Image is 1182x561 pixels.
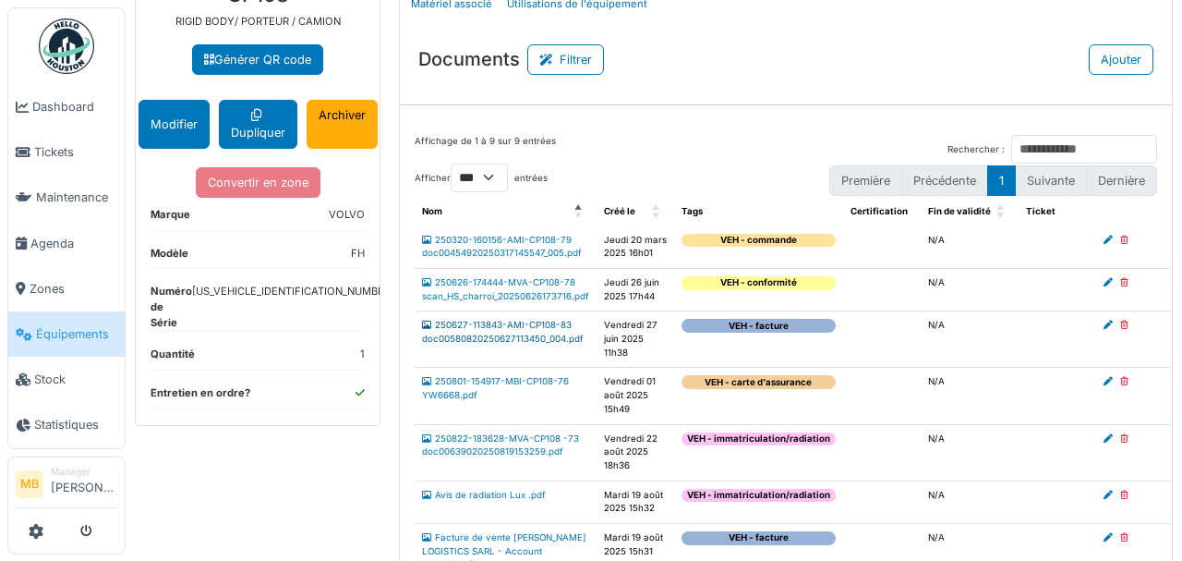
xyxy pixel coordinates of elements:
dt: Entretien en ordre? [151,385,250,409]
button: Filtrer [527,44,604,75]
nav: pagination [829,165,1157,196]
div: VEH - conformité [681,276,836,290]
td: Mardi 19 août 2025 15h32 [597,481,674,523]
span: Créé le [604,206,635,216]
span: Nom [422,206,442,216]
td: N/A [921,368,1019,424]
td: Jeudi 26 juin 2025 17h44 [597,269,674,311]
dd: VOLVO [329,207,365,223]
a: Avis de radiation Lux .pdf [422,490,546,500]
span: Ticket [1026,206,1055,216]
span: Agenda [30,235,117,252]
span: Zones [30,280,117,298]
dt: Marque [151,207,190,230]
td: Vendredi 01 août 2025 15h49 [597,368,674,424]
div: Manager [51,465,117,479]
a: Équipements [8,311,125,357]
a: 250627-113843-AMI-CP108-83 doc00580820250627113450_004.pdf [422,320,584,344]
div: VEH - immatriculation/radiation [681,433,836,446]
a: Stock [8,357,125,402]
a: 250822-183628-MVA-CP108 -73 doc00639020250819153259.pdf [422,433,579,457]
td: N/A [921,311,1019,368]
a: Générer QR code [192,44,323,75]
dt: Quantité [151,347,195,370]
dt: Modèle [151,246,188,269]
a: Agenda [8,221,125,266]
img: Badge_color-CXgf-gQk.svg [39,18,94,74]
span: Statistiques [34,416,117,433]
span: Créé le: Activate to sort [652,198,663,226]
a: Charroi [329,424,365,437]
a: Archiver [307,100,378,148]
h3: Documents [418,48,520,70]
td: N/A [921,269,1019,311]
a: Statistiques [8,402,125,447]
a: Zones [8,266,125,311]
div: VEH - facture [681,531,836,545]
dt: Numéro de Série [151,284,192,330]
dd: [US_VEHICLE_IDENTIFICATION_NUMBER] [192,284,394,323]
span: Nom: Activate to invert sorting [574,198,585,226]
span: Tickets [34,143,117,161]
a: Dupliquer [219,100,297,148]
dd: 1 [360,347,365,362]
span: Maintenance [36,189,117,206]
span: Équipements [36,325,117,343]
span: Fin de validité: Activate to sort [996,198,1007,226]
span: Dashboard [32,98,117,116]
div: VEH - commande [681,234,836,248]
div: VEH - facture [681,319,836,333]
div: VEH - carte d'assurance [681,375,836,389]
span: Certification [850,206,908,216]
dt: Zone [151,423,176,446]
a: MB Manager[PERSON_NAME] [16,465,117,509]
p: RIGID BODY/ PORTEUR / CAMION [151,14,365,30]
td: Vendredi 22 août 2025 18h36 [597,424,674,481]
div: Affichage de 1 à 9 sur 9 entrées [415,135,556,164]
a: 250320-160156-AMI-CP108-79 doc00454920250317145547_005.pdf [422,235,582,259]
a: 250801-154917-MBI-CP108-76 YW6668.pdf [422,376,569,400]
a: 250626-174444-MVA-CP108-78 scan_HS_charroi_20250626173716.pdf [422,277,589,301]
a: Maintenance [8,175,125,220]
button: 1 [987,165,1016,196]
label: Rechercher : [947,143,1005,157]
div: VEH - immatriculation/radiation [681,489,836,503]
span: Fin de validité [928,206,991,216]
td: N/A [921,226,1019,269]
td: N/A [921,481,1019,523]
li: MB [16,470,43,498]
dd: FH [351,246,365,262]
label: Afficher entrées [415,164,548,192]
td: Vendredi 27 juin 2025 11h38 [597,311,674,368]
span: Stock [34,371,117,388]
li: [PERSON_NAME] [51,465,117,505]
button: Modifier [139,100,210,148]
button: Ajouter [1089,44,1153,75]
a: Dashboard [8,84,125,129]
td: Jeudi 20 mars 2025 16h01 [597,226,674,269]
td: N/A [921,424,1019,481]
a: Tickets [8,129,125,175]
select: Afficherentrées [451,164,508,192]
span: Tags [681,206,703,216]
